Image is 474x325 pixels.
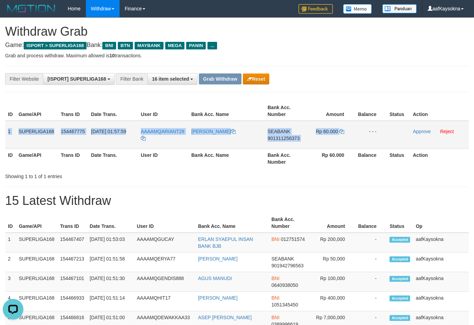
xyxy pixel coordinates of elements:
[102,42,116,49] span: BNI
[339,129,344,134] a: Copy 60000 to clipboard
[271,302,298,307] span: Copy 1051345450 to clipboard
[43,73,114,85] button: [ISPORT] SUPERLIGA168
[134,292,195,311] td: AAAAMQHIT17
[268,136,300,141] span: Copy 901311256373 to clipboard
[265,101,306,121] th: Bank Acc. Number
[5,3,57,14] img: MOTION_logo.png
[87,272,134,292] td: [DATE] 01:51:30
[5,233,16,253] td: 1
[382,4,417,13] img: panduan.png
[24,42,87,49] span: ISPORT > SUPERLIGA168
[5,52,469,59] p: Grab and process withdraw. Maximum allowed is transactions.
[138,149,189,168] th: User ID
[61,129,85,134] span: 154467775
[198,295,237,301] a: [PERSON_NAME]
[109,53,115,58] strong: 10
[343,4,372,14] img: Button%20Memo.svg
[5,272,16,292] td: 3
[306,149,354,168] th: Rp 60.000
[5,101,16,121] th: ID
[390,276,410,282] span: Accepted
[243,73,269,84] button: Reset
[271,276,279,281] span: BNI
[308,253,355,272] td: Rp 50,000
[355,272,387,292] td: -
[198,236,253,249] a: ERLAN SYAEPUL INSAN BANK BJB
[387,149,410,168] th: Status
[134,213,195,233] th: User ID
[413,253,469,272] td: aafKaysokna
[186,42,206,49] span: PANIN
[134,253,195,272] td: AAAAMQERYA77
[413,129,431,134] a: Approve
[413,292,469,311] td: aafKaysokna
[16,121,58,149] td: SUPERLIGA168
[152,76,189,82] span: 16 item selected
[57,253,87,272] td: 154467213
[271,236,279,242] span: BNI
[16,213,57,233] th: Game/API
[413,213,469,233] th: Op
[355,253,387,272] td: -
[138,101,189,121] th: User ID
[88,149,138,168] th: Date Trans.
[410,101,469,121] th: Action
[87,253,134,272] td: [DATE] 01:51:58
[57,272,87,292] td: 154467101
[3,3,23,23] button: Open LiveChat chat widget
[390,237,410,243] span: Accepted
[271,263,303,268] span: Copy 901942796563 to clipboard
[308,213,355,233] th: Amount
[191,129,236,134] a: [PERSON_NAME]
[198,276,232,281] a: AGUS MANUDI
[16,233,57,253] td: SUPERLIGA168
[134,233,195,253] td: AAAAMQGUCAY
[271,295,279,301] span: BNI
[57,213,87,233] th: Trans ID
[5,194,469,208] h1: 15 Latest Withdraw
[189,149,265,168] th: Bank Acc. Name
[390,315,410,321] span: Accepted
[87,292,134,311] td: [DATE] 01:51:14
[195,213,269,233] th: Bank Acc. Name
[91,129,126,134] span: [DATE] 01:57:59
[16,101,58,121] th: Game/API
[268,129,290,134] span: SEABANK
[5,213,16,233] th: ID
[87,233,134,253] td: [DATE] 01:53:03
[354,121,387,149] td: - - -
[16,272,57,292] td: SUPERLIGA168
[57,292,87,311] td: 154466933
[308,292,355,311] td: Rp 400,000
[199,73,241,84] button: Grab Withdraw
[265,149,306,168] th: Bank Acc. Number
[147,73,197,85] button: 16 item selected
[116,73,147,85] div: Filter Bank
[390,295,410,301] span: Accepted
[355,292,387,311] td: -
[316,129,338,134] span: Rp 60.000
[135,42,163,49] span: MAYBANK
[298,4,333,14] img: Feedback.jpg
[47,76,106,82] span: [ISPORT] SUPERLIGA168
[390,256,410,262] span: Accepted
[354,101,387,121] th: Balance
[355,213,387,233] th: Balance
[269,213,308,233] th: Bank Acc. Number
[198,315,251,320] a: ASEP [PERSON_NAME]
[387,101,410,121] th: Status
[271,282,298,288] span: Copy 0640938050 to clipboard
[57,233,87,253] td: 154467407
[134,272,195,292] td: AAAAMQGENDIS888
[5,253,16,272] td: 2
[410,149,469,168] th: Action
[16,149,58,168] th: Game/API
[58,149,88,168] th: Trans ID
[141,129,184,141] a: AAAAMQARIANT28
[5,149,16,168] th: ID
[306,101,354,121] th: Amount
[5,121,16,149] td: 1
[5,292,16,311] td: 4
[5,73,43,85] div: Filter Website
[118,42,133,49] span: BTN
